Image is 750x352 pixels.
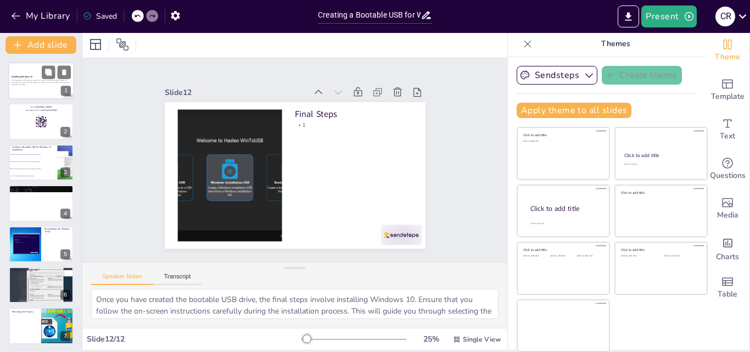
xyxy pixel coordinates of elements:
[318,7,421,23] input: Insert title
[36,105,52,108] strong: [DOMAIN_NAME]
[706,70,749,110] div: Add ready made slides
[58,65,71,79] button: Delete Slide
[624,163,697,166] div: Click to add text
[706,149,749,189] div: Get real-time input from your audience
[523,255,548,258] div: Click to add text
[624,152,697,159] div: Click to add title
[577,255,602,258] div: Click to add text
[91,289,499,319] textarea: Once you have created the bootable USB drive, the final steps involve installing Windows 10. Ensu...
[523,248,602,252] div: Click to add title
[9,308,74,344] div: 7
[213,32,342,112] div: Slide 12
[715,5,735,27] button: C R
[463,335,501,344] span: Single View
[9,144,74,181] div: 3
[711,91,745,103] span: Template
[621,190,699,194] div: Click to add title
[12,187,70,190] p: Preparing the USB Flash Drive
[44,227,70,233] p: Downloading the Windows 10 ISO
[60,249,70,259] div: 5
[10,175,57,176] span: Use any USB drive regardless of storage capacity
[12,315,38,317] p: 1
[12,105,70,109] p: Go to
[60,331,70,341] div: 7
[517,66,597,85] button: Sendsteps
[718,288,737,300] span: Table
[550,255,575,258] div: Click to add text
[618,5,639,27] button: Export to PowerPoint
[60,167,70,177] div: 3
[60,127,70,137] div: 2
[12,271,70,273] p: 1
[116,38,129,51] span: Position
[715,7,735,26] div: C R
[8,7,75,25] button: My Library
[706,110,749,149] div: Add text boxes
[717,209,738,221] span: Media
[60,209,70,219] div: 4
[42,65,55,79] button: Duplicate Slide
[517,103,631,118] button: Apply theme to all slides
[621,248,699,252] div: Click to add title
[621,255,656,258] div: Click to add text
[12,310,38,314] p: Recording the Process
[523,133,602,137] div: Click to add title
[10,168,57,169] span: Ensure you have a USB flash drive with at least 8GB of storage
[706,268,749,308] div: Add a table
[523,140,602,143] div: Click to add text
[87,36,104,53] div: Layout
[44,233,70,235] p: 1
[706,228,749,268] div: Add charts and graphs
[8,62,74,99] div: 1
[12,269,70,272] p: Creating the Bootable USB
[530,204,601,214] div: Click to add title
[536,31,695,57] p: Themes
[602,66,682,85] button: Create theme
[12,190,70,192] p: 1
[60,290,70,300] div: 6
[530,222,600,225] div: Click to add body
[716,251,739,263] span: Charts
[12,80,71,83] p: This presentation will guide you through the steps to create a bootable USB drive for installing ...
[664,255,698,258] div: Click to add text
[61,86,71,96] div: 1
[9,226,74,262] div: 5
[720,130,735,142] span: Text
[641,5,696,27] button: Present
[9,103,74,139] div: 2
[91,273,153,285] button: Speaker Notes
[706,189,749,228] div: Add images, graphics, shapes or video
[710,170,746,182] span: Questions
[83,11,117,21] div: Saved
[715,51,740,63] span: Theme
[706,31,749,70] div: Change the overall theme
[9,267,74,303] div: 6
[153,273,202,285] button: Transcript
[315,115,422,185] p: Final Steps
[10,154,57,155] span: Ensure you have a USB flash drive with at least 4GB of storage
[10,161,57,162] span: Download the Windows 10 ISO file from a third-party website
[5,36,76,54] button: Add slide
[418,334,444,344] div: 25 %
[87,334,301,344] div: Slide 12 / 12
[12,83,71,86] p: Generated with [URL]
[12,75,32,78] strong: Installing Windows 10
[310,126,416,192] p: 1
[9,185,74,221] div: 4
[12,146,54,152] p: Creating a Bootable USB for Windows 10 Installation
[12,108,70,111] p: and login with code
